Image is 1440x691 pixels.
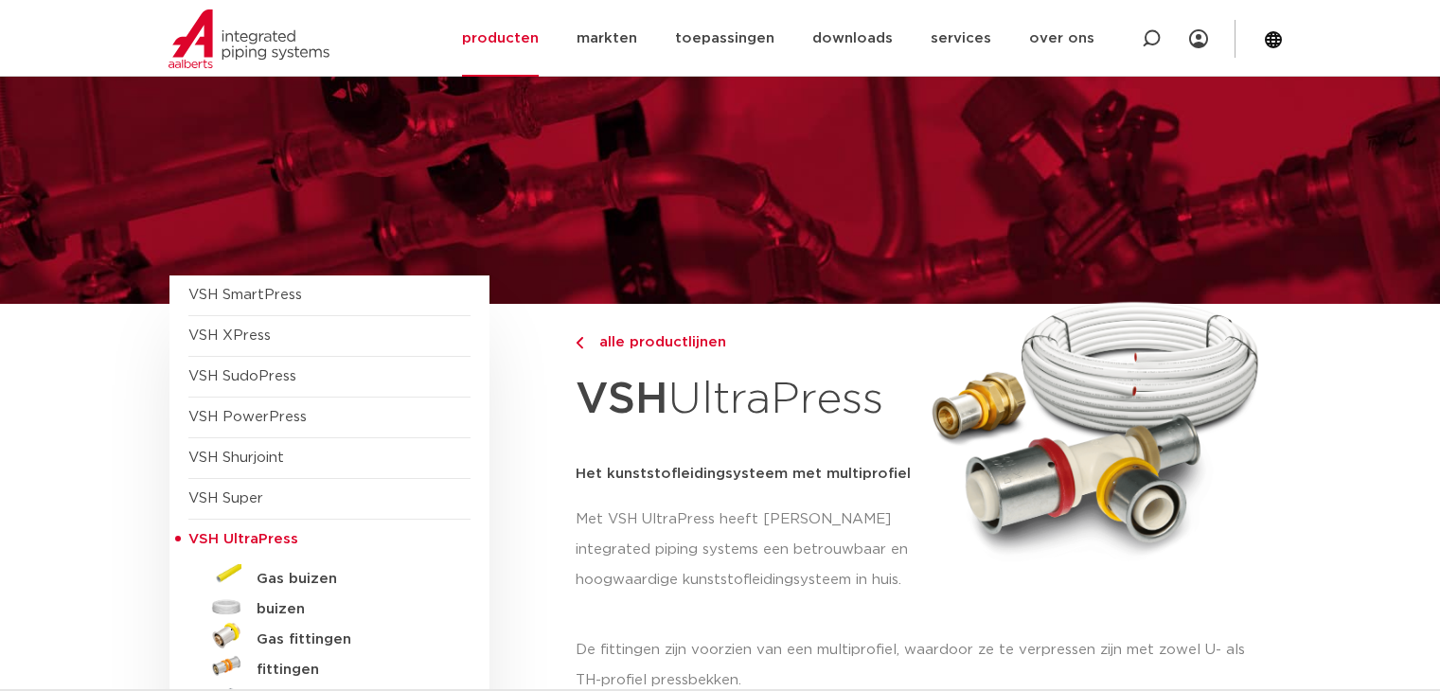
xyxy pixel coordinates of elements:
a: VSH Super [188,491,263,505]
a: Gas fittingen [188,621,471,651]
strong: VSH [576,378,668,421]
a: VSH PowerPress [188,410,307,424]
h5: buizen [257,601,444,618]
p: Met VSH UltraPress heeft [PERSON_NAME] integrated piping systems een betrouwbaar en hoogwaardige ... [576,505,918,595]
a: VSH Shurjoint [188,451,284,465]
a: fittingen [188,651,471,682]
a: VSH XPress [188,328,271,343]
h5: Het kunststofleidingsysteem met multiprofiel [576,459,918,489]
h5: Gas buizen [257,571,444,588]
a: alle productlijnen [576,331,918,354]
span: VSH UltraPress [188,532,298,546]
img: chevron-right.svg [576,337,583,349]
h5: Gas fittingen [257,631,444,648]
a: VSH SudoPress [188,369,296,383]
a: Gas buizen [188,560,471,591]
a: VSH SmartPress [188,288,302,302]
a: buizen [188,591,471,621]
span: alle productlijnen [588,335,726,349]
h5: fittingen [257,662,444,679]
h1: UltraPress [576,363,918,436]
